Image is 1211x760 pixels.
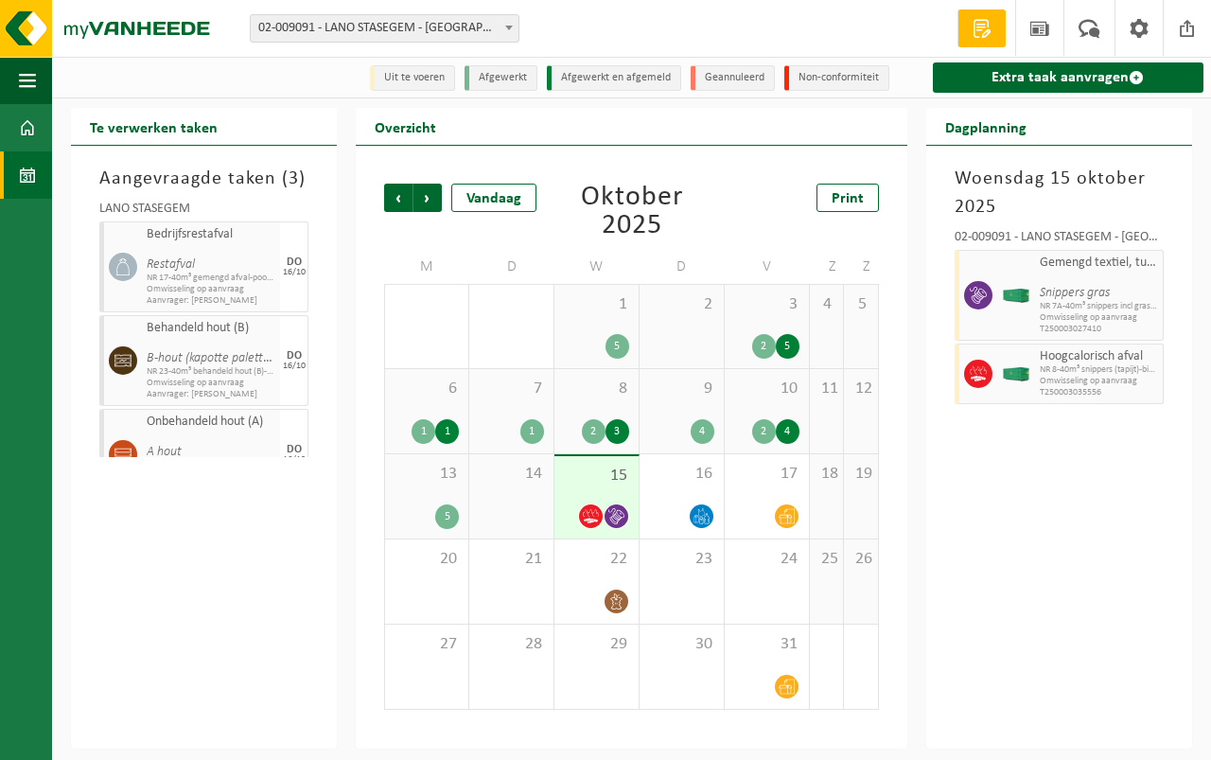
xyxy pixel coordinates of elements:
[582,419,605,444] div: 2
[147,321,275,336] span: Behandeld hout (B)
[479,379,544,399] span: 7
[734,379,799,399] span: 10
[147,351,280,365] i: B-hout (kapotte paletten)
[832,191,864,206] span: Print
[147,415,275,430] span: Onbehandeld hout (A)
[283,455,306,465] div: 16/10
[147,366,275,378] span: NR 23-40m³ behandeld hout (B)-poort 501
[1040,364,1158,376] span: NR 8-40m³ snippers (tapijt)-binnen-recyclage-VAF
[413,184,442,212] span: Volgende
[776,334,799,359] div: 5
[816,184,879,212] a: Print
[691,419,714,444] div: 4
[933,62,1203,93] a: Extra taak aanvragen
[853,464,869,485] span: 19
[1040,256,1158,271] span: Gemengd textiel, tuft (stansresten)(valorisatie)
[564,466,629,486] span: 15
[1040,286,1110,300] i: Snippers gras
[250,14,519,43] span: 02-009091 - LANO STASEGEM - HARELBEKE
[564,294,629,315] span: 1
[554,184,708,240] div: Oktober 2025
[725,250,810,284] td: V
[287,350,302,362] div: DO
[356,108,455,145] h2: Overzicht
[395,379,459,399] span: 6
[384,250,469,284] td: M
[395,549,459,570] span: 20
[147,227,275,242] span: Bedrijfsrestafval
[289,169,299,188] span: 3
[547,65,681,91] li: Afgewerkt en afgemeld
[395,464,459,485] span: 13
[479,464,544,485] span: 14
[1040,349,1158,364] span: Hoogcalorisch afval
[752,419,776,444] div: 2
[395,634,459,655] span: 27
[71,108,237,145] h2: Te verwerken taken
[283,268,306,277] div: 16/10
[649,634,714,655] span: 30
[412,419,435,444] div: 1
[1002,289,1030,303] img: HK-XC-40-GN-00
[819,549,834,570] span: 25
[853,379,869,399] span: 12
[564,379,629,399] span: 8
[479,549,544,570] span: 21
[554,250,640,284] td: W
[469,250,554,284] td: D
[147,389,275,400] span: Aanvrager: [PERSON_NAME]
[776,419,799,444] div: 4
[147,273,275,284] span: NR 17-40m³ gemengd afval-poort 307
[605,334,629,359] div: 5
[784,65,889,91] li: Non-conformiteit
[752,334,776,359] div: 2
[479,634,544,655] span: 28
[640,250,725,284] td: D
[649,379,714,399] span: 9
[734,549,799,570] span: 24
[147,295,275,307] span: Aanvrager: [PERSON_NAME]
[99,165,308,193] h3: Aangevraagde taken ( )
[926,108,1045,145] h2: Dagplanning
[435,504,459,529] div: 5
[465,65,537,91] li: Afgewerkt
[564,634,629,655] span: 29
[1040,376,1158,387] span: Omwisseling op aanvraag
[649,294,714,315] span: 2
[810,250,845,284] td: Z
[283,362,306,371] div: 16/10
[649,464,714,485] span: 16
[1040,301,1158,312] span: NR 7A-40m³ snippers incl gras-buiten
[734,464,799,485] span: 17
[1040,324,1158,335] span: T250003027410
[147,445,182,459] i: A hout
[734,634,799,655] span: 31
[955,165,1164,221] h3: Woensdag 15 oktober 2025
[819,294,834,315] span: 4
[251,15,518,42] span: 02-009091 - LANO STASEGEM - HARELBEKE
[147,378,275,389] span: Omwisseling op aanvraag
[734,294,799,315] span: 3
[1040,312,1158,324] span: Omwisseling op aanvraag
[370,65,455,91] li: Uit te voeren
[287,444,302,455] div: DO
[649,549,714,570] span: 23
[853,294,869,315] span: 5
[287,256,302,268] div: DO
[819,379,834,399] span: 11
[844,250,879,284] td: Z
[853,549,869,570] span: 26
[691,65,775,91] li: Geannuleerd
[99,203,308,221] div: LANO STASEGEM
[819,464,834,485] span: 18
[520,419,544,444] div: 1
[147,257,195,272] i: Restafval
[605,419,629,444] div: 3
[384,184,412,212] span: Vorige
[564,549,629,570] span: 22
[1002,367,1030,381] img: HK-XC-40-GN-00
[1040,387,1158,398] span: T250003035556
[147,284,275,295] span: Omwisseling op aanvraag
[435,419,459,444] div: 1
[955,231,1164,250] div: 02-009091 - LANO STASEGEM - [GEOGRAPHIC_DATA]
